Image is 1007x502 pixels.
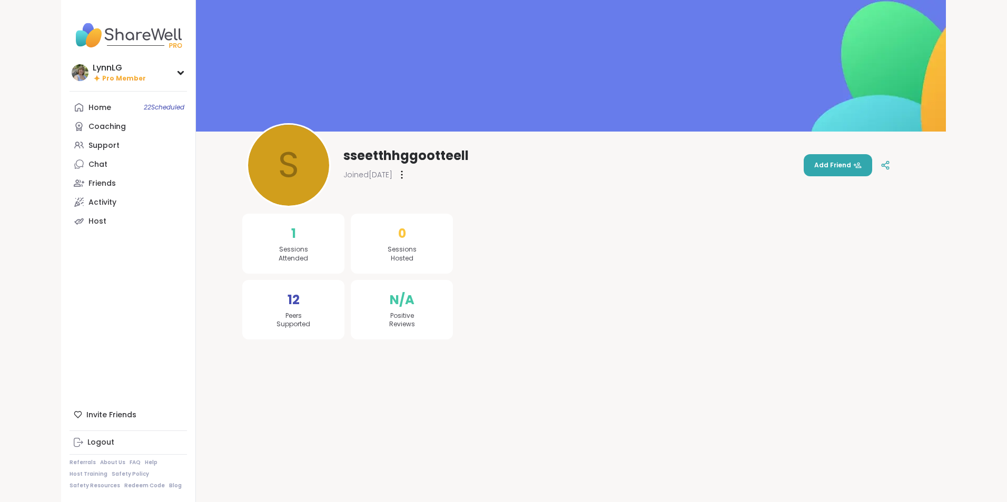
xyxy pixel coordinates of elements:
[130,459,141,466] a: FAQ
[388,245,417,263] span: Sessions Hosted
[169,482,182,489] a: Blog
[70,98,187,117] a: Home22Scheduled
[102,74,146,83] span: Pro Member
[70,17,187,54] img: ShareWell Nav Logo
[70,470,107,478] a: Host Training
[88,159,107,170] div: Chat
[70,193,187,212] a: Activity
[278,138,299,192] span: s
[72,64,88,81] img: LynnLG
[277,312,310,329] span: Peers Supported
[398,224,406,243] span: 0
[804,154,872,176] button: Add Friend
[88,103,111,113] div: Home
[145,459,157,466] a: Help
[70,155,187,174] a: Chat
[112,470,149,478] a: Safety Policy
[70,459,96,466] a: Referrals
[389,312,415,329] span: Positive Reviews
[93,62,146,74] div: LynnLG
[288,290,300,309] span: 12
[70,117,187,136] a: Coaching
[88,140,120,151] div: Support
[88,216,106,227] div: Host
[291,224,296,243] span: 1
[70,482,120,489] a: Safety Resources
[88,122,126,132] div: Coaching
[814,160,862,170] span: Add Friend
[87,437,114,448] div: Logout
[124,482,165,489] a: Redeem Code
[343,169,392,180] span: Joined [DATE]
[144,103,184,112] span: 22 Scheduled
[70,212,187,230] a: Host
[88,197,116,208] div: Activity
[70,405,187,424] div: Invite Friends
[100,459,125,466] a: About Us
[390,290,414,309] span: N/A
[70,174,187,193] a: Friends
[279,245,308,263] span: Sessions Attended
[343,147,469,164] span: sseetthhggootteell
[88,178,116,189] div: Friends
[70,433,187,452] a: Logout
[70,136,187,155] a: Support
